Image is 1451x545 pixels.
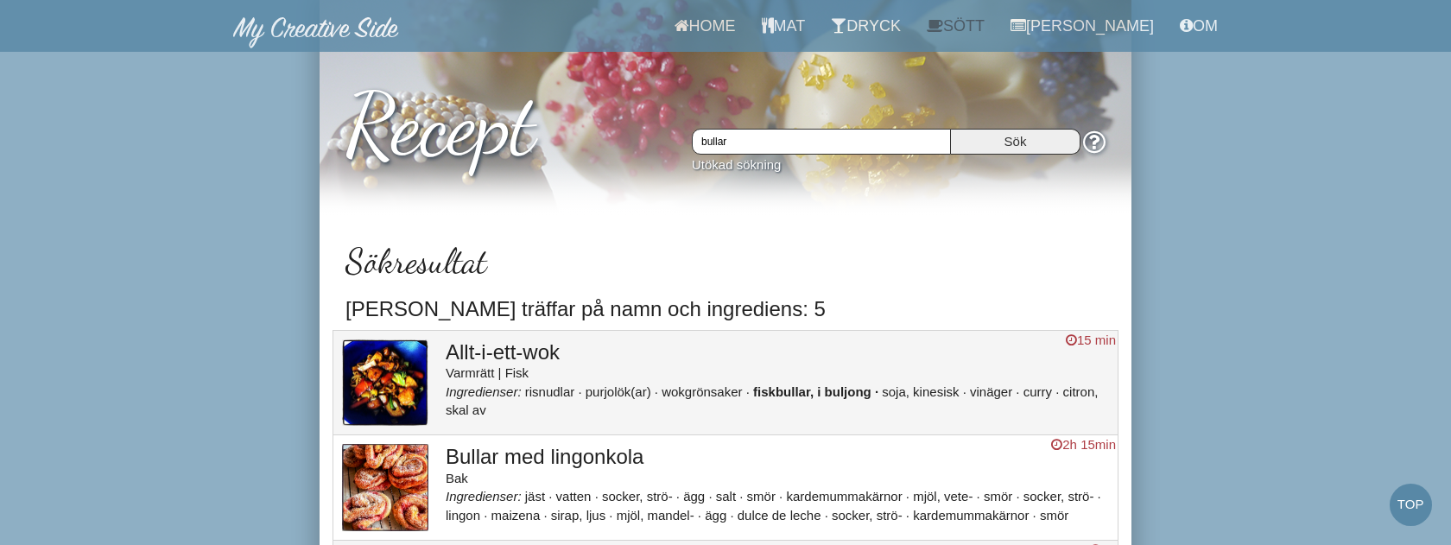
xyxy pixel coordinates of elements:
li: ägg [683,489,712,504]
li: socker, strö- [832,508,909,523]
img: MyCreativeSide [233,17,399,48]
h2: Sökresultat [345,242,1106,280]
li: fiskbullar, i buljong [753,384,878,399]
i: Ingredienser: [446,384,522,399]
li: smör [984,489,1020,504]
li: smör [747,489,783,504]
li: curry [1023,384,1060,399]
h3: Bullar med lingonkola [446,446,1109,468]
li: purjolök(ar) [586,384,658,399]
li: jäst [525,489,553,504]
li: dulce de leche [738,508,828,523]
li: socker, strö- [602,489,680,504]
h1: Recept [345,60,1106,172]
li: lingon [446,508,487,523]
li: vinäger [970,384,1020,399]
a: Top [1390,484,1432,526]
input: Skriv in ingrediens eller receptnamn [692,129,951,155]
li: kardemummakärnor [786,489,909,504]
div: Varmrätt | Fisk [446,364,1109,382]
li: soja, kinesisk [882,384,966,399]
li: sirap, ljus [551,508,613,523]
li: ägg [705,508,733,523]
h3: Allt-i-ett-wok [446,341,1109,364]
li: mjöl, vete- [913,489,980,504]
h3: [PERSON_NAME] träffar på namn och ingrediens: 5 [345,298,1106,320]
div: 15 min [1066,331,1116,349]
li: risnudlar [525,384,582,399]
img: bild_83.jpg [342,339,428,427]
li: salt [716,489,744,504]
div: Bak [446,469,1109,487]
li: kardemummakärnor [913,508,1036,523]
a: Utökad sökning [692,157,781,172]
li: maizena [491,508,548,523]
i: Ingredienser: [446,489,522,504]
li: mjöl, mandel- [617,508,701,523]
li: vatten [556,489,599,504]
input: Sök [951,129,1080,155]
div: 2h 15min [1051,435,1116,453]
img: bild_509.jpg [342,444,428,531]
li: wokgrönsaker [662,384,750,399]
li: smör [1040,508,1068,523]
li: socker, strö- [1023,489,1101,504]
